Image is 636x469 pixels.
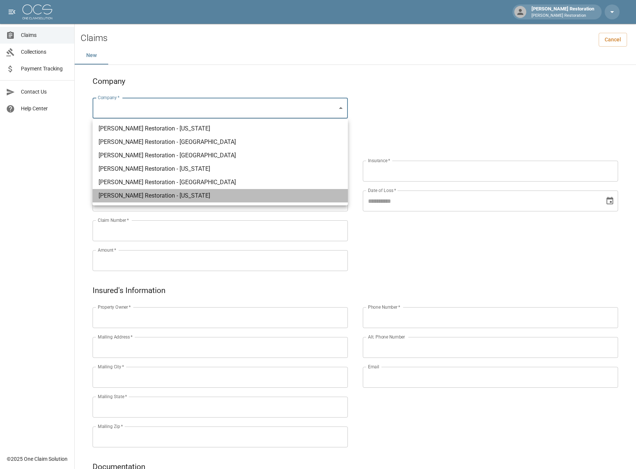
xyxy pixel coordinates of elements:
[93,176,348,189] li: [PERSON_NAME] Restoration - [GEOGRAPHIC_DATA]
[93,189,348,202] li: [PERSON_NAME] Restoration - [US_STATE]
[93,149,348,162] li: [PERSON_NAME] Restoration - [GEOGRAPHIC_DATA]
[93,162,348,176] li: [PERSON_NAME] Restoration - [US_STATE]
[93,122,348,135] li: [PERSON_NAME] Restoration - [US_STATE]
[93,135,348,149] li: [PERSON_NAME] Restoration - [GEOGRAPHIC_DATA]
